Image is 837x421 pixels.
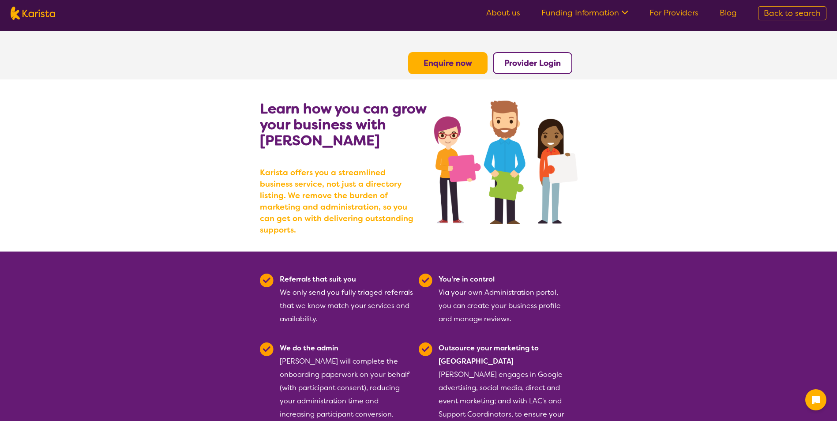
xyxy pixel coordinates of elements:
[260,99,426,150] b: Learn how you can grow your business with [PERSON_NAME]
[439,273,572,326] div: Via your own Administration portal, you can create your business profile and manage reviews.
[419,274,432,287] img: Tick
[649,8,698,18] a: For Providers
[758,6,826,20] a: Back to search
[764,8,821,19] span: Back to search
[408,52,488,74] button: Enquire now
[434,101,577,224] img: grow your business with Karista
[280,343,338,353] b: We do the admin
[493,52,572,74] button: Provider Login
[541,8,628,18] a: Funding Information
[260,274,274,287] img: Tick
[260,342,274,356] img: Tick
[424,58,472,68] a: Enquire now
[486,8,520,18] a: About us
[439,343,539,366] b: Outsource your marketing to [GEOGRAPHIC_DATA]
[280,274,356,284] b: Referrals that suit you
[11,7,55,20] img: Karista logo
[720,8,737,18] a: Blog
[419,342,432,356] img: Tick
[504,58,561,68] a: Provider Login
[439,274,495,284] b: You're in control
[280,273,413,326] div: We only send you fully triaged referrals that we know match your services and availability.
[260,167,419,236] b: Karista offers you a streamlined business service, not just a directory listing. We remove the bu...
